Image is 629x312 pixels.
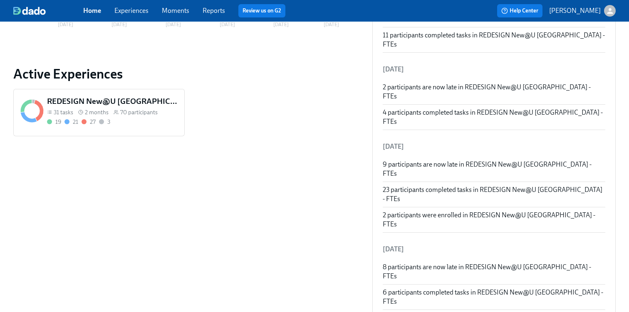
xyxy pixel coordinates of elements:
span: 31 tasks [54,108,73,116]
p: [PERSON_NAME] [549,6,601,15]
div: On time with open tasks [64,118,78,126]
div: Completed all due tasks [47,118,61,126]
tspan: [DATE] [324,22,339,27]
a: dado [13,7,83,15]
div: 11 participants completed tasks in REDESIGN New@U [GEOGRAPHIC_DATA] - FTEs [383,31,605,49]
a: Home [83,7,101,15]
tspan: [DATE] [166,22,181,27]
div: Not started [99,118,110,126]
a: REDESIGN New@U [GEOGRAPHIC_DATA] - FTEs31 tasks 2 months70 participants1921273 [13,89,185,136]
li: [DATE] [383,137,605,157]
li: [DATE] [383,59,605,79]
button: Review us on G2 [238,4,285,17]
a: Review us on G2 [243,7,281,15]
a: Reports [203,7,225,15]
div: 4 participants completed tasks in REDESIGN New@U [GEOGRAPHIC_DATA] - FTEs [383,108,605,126]
div: 19 [55,118,61,126]
div: 23 participants completed tasks in REDESIGN New@U [GEOGRAPHIC_DATA] - FTEs [383,185,605,204]
li: [DATE] [383,239,605,259]
div: 21 [73,118,78,126]
tspan: [DATE] [273,22,289,27]
div: 3 [107,118,110,126]
div: 2 participants are now late in REDESIGN New@U [GEOGRAPHIC_DATA] - FTEs [383,83,605,101]
div: 27 [90,118,96,126]
div: With overdue tasks [82,118,96,126]
button: [PERSON_NAME] [549,5,616,17]
span: Help Center [501,7,538,15]
div: 2 participants were enrolled in REDESIGN New@U [GEOGRAPHIC_DATA] - FTEs [383,211,605,229]
div: 8 participants are now late in REDESIGN New@U [GEOGRAPHIC_DATA] - FTEs [383,263,605,281]
div: 6 participants completed tasks in REDESIGN New@U [GEOGRAPHIC_DATA] - FTEs [383,288,605,306]
span: 2 months [85,108,109,116]
tspan: [DATE] [58,22,73,27]
a: Experiences [114,7,149,15]
h5: REDESIGN New@U [GEOGRAPHIC_DATA] - FTEs [47,96,177,107]
button: Help Center [497,4,542,17]
tspan: [DATE] [111,22,127,27]
div: 9 participants are now late in REDESIGN New@U [GEOGRAPHIC_DATA] - FTEs [383,160,605,178]
a: Moments [162,7,189,15]
tspan: [DATE] [220,22,235,27]
span: 70 participants [120,108,158,116]
img: dado [13,7,46,15]
a: Active Experiences [13,66,359,82]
